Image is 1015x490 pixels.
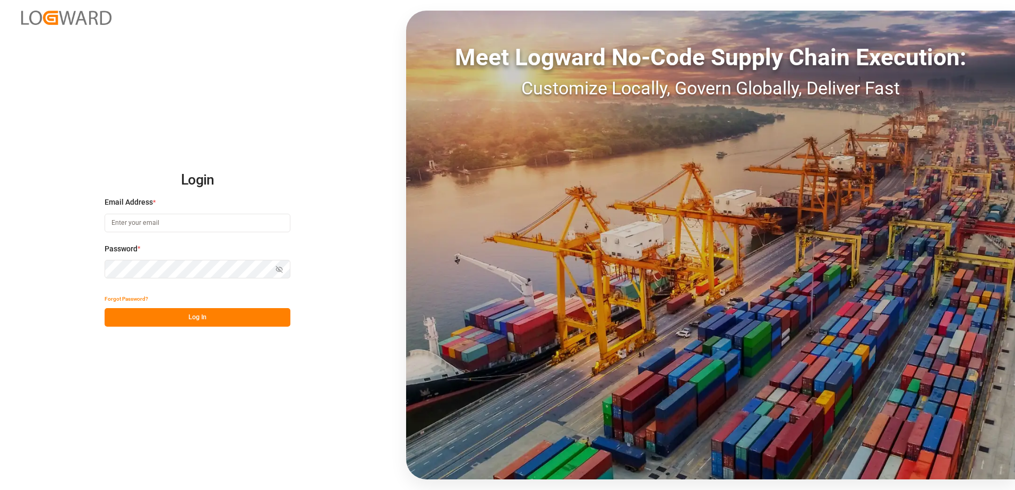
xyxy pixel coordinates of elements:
[105,214,290,232] input: Enter your email
[105,163,290,197] h2: Login
[406,75,1015,102] div: Customize Locally, Govern Globally, Deliver Fast
[105,197,153,208] span: Email Address
[21,11,111,25] img: Logward_new_orange.png
[105,290,148,308] button: Forgot Password?
[105,308,290,327] button: Log In
[406,40,1015,75] div: Meet Logward No-Code Supply Chain Execution:
[105,243,137,255] span: Password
